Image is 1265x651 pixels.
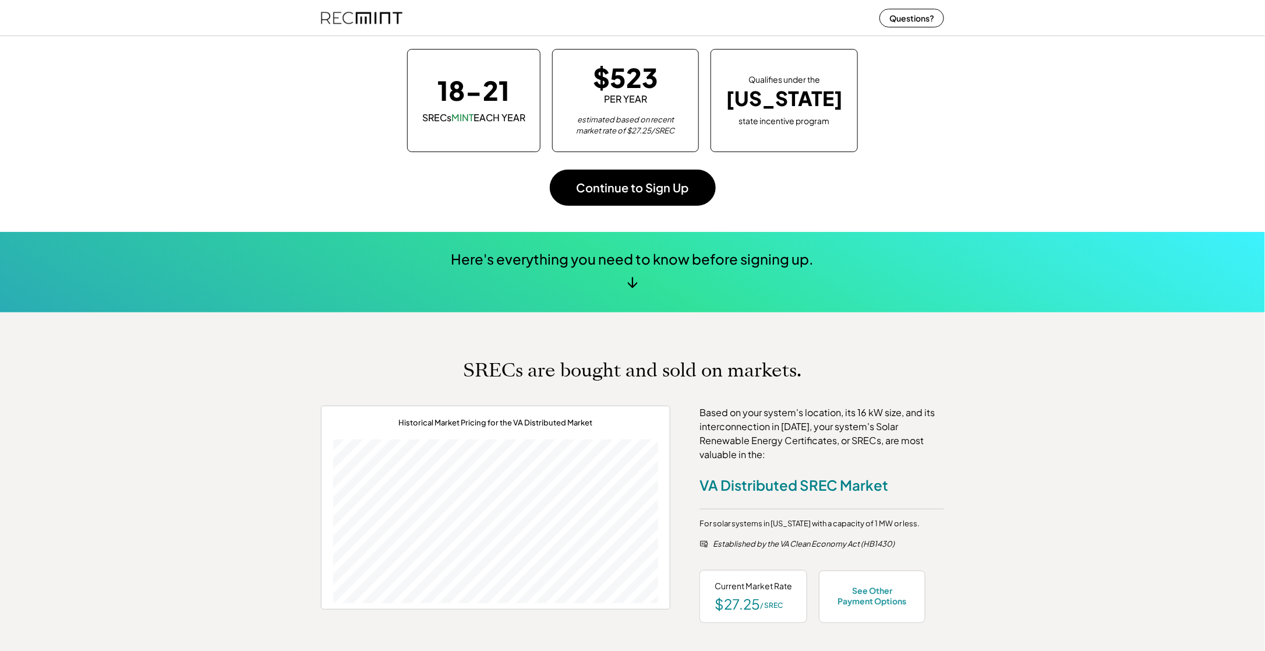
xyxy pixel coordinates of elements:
[699,406,944,462] div: Based on your system's location, its 16 kW size, and its interconnection in [DATE], your system's...
[550,170,716,206] button: Continue to Sign Up
[726,87,843,111] div: [US_STATE]
[715,580,792,592] div: Current Market Rate
[627,272,638,290] div: ↓
[604,93,647,105] div: PER YEAR
[422,111,525,124] div: SRECs EACH YEAR
[699,518,920,530] div: For solar systems in [US_STATE] with a capacity of 1 MW or less.
[879,9,944,27] button: Questions?
[567,114,684,137] div: estimated based on recent market rate of $27.25/SREC
[713,539,944,550] div: Established by the VA Clean Economy Act (HB1430)
[748,74,820,86] div: Qualifies under the
[715,597,760,611] div: $27.25
[438,77,510,103] div: 18-21
[699,476,888,494] div: VA Distributed SREC Market
[451,249,814,269] div: Here's everything you need to know before signing up.
[321,2,402,33] img: recmint-logotype%403x%20%281%29.jpeg
[739,114,830,127] div: state incentive program
[464,359,802,382] h1: SRECs are bought and sold on markets.
[451,111,474,124] font: MINT
[834,585,910,606] div: See Other Payment Options
[399,418,593,428] div: Historical Market Pricing for the VA Distributed Market
[760,601,783,611] div: / SREC
[593,64,658,90] div: $523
